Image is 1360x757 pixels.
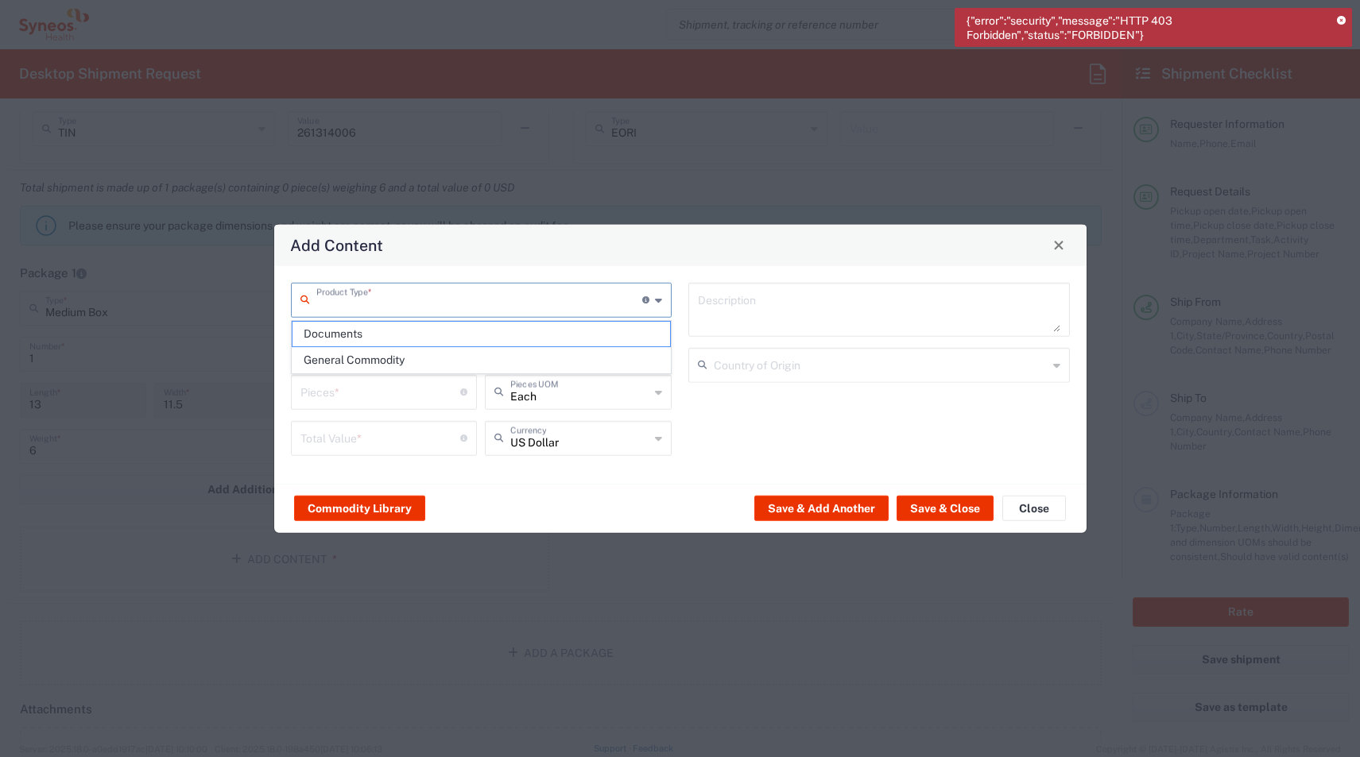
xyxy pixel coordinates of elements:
[1002,496,1066,521] button: Close
[293,348,671,373] span: General Commodity
[1048,234,1070,256] button: Close
[897,496,994,521] button: Save & Close
[967,14,1326,42] span: {"error":"security","message":"HTTP 403 Forbidden","status":"FORBIDDEN"}
[293,322,671,346] span: Documents
[290,234,383,257] h4: Add Content
[294,496,425,521] button: Commodity Library
[754,496,889,521] button: Save & Add Another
